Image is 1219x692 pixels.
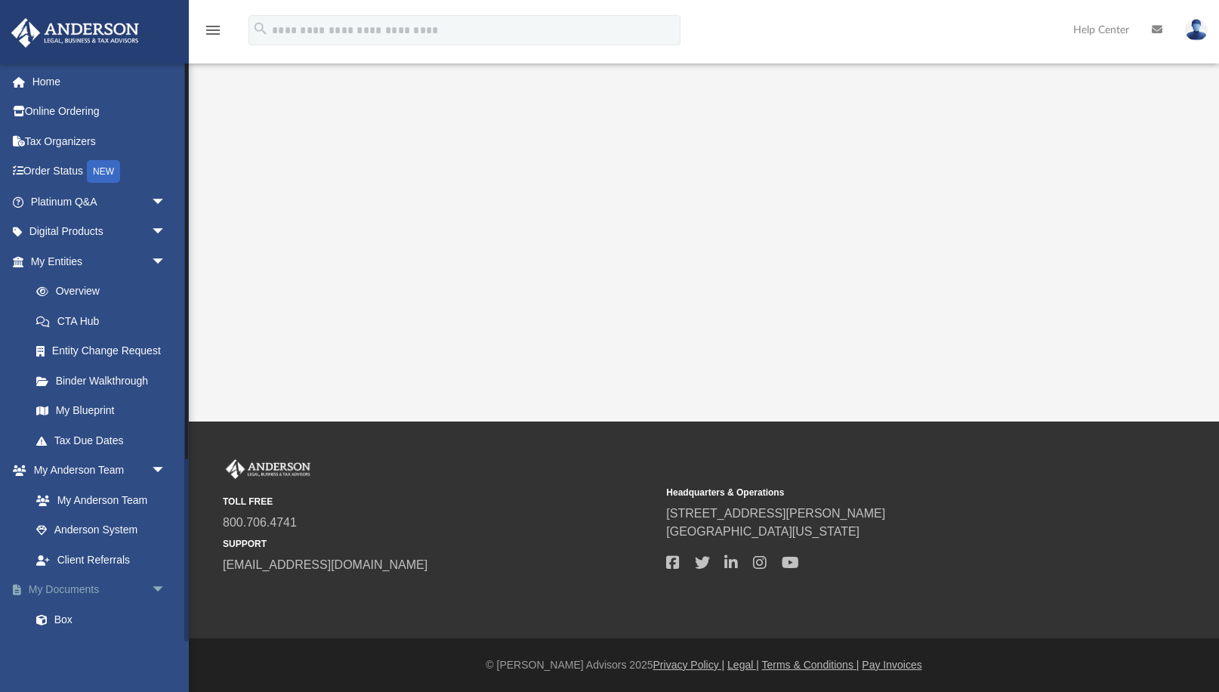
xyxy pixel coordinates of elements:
span: arrow_drop_down [151,246,181,277]
span: arrow_drop_down [151,217,181,248]
a: My Documentsarrow_drop_down [11,575,189,605]
small: Headquarters & Operations [666,486,1099,499]
a: Terms & Conditions | [762,659,859,671]
a: Box [21,604,181,635]
a: Meeting Minutes [21,635,189,665]
a: Entity Change Request [21,336,189,366]
i: search [252,20,269,37]
a: Order StatusNEW [11,156,189,187]
a: Overview [21,276,189,307]
a: My Anderson Team [21,485,174,515]
a: Tax Organizers [11,126,189,156]
a: Home [11,66,189,97]
a: Anderson System [21,515,181,545]
small: SUPPORT [223,537,656,551]
a: Online Ordering [11,97,189,127]
a: Client Referrals [21,545,181,575]
small: TOLL FREE [223,495,656,508]
a: Platinum Q&Aarrow_drop_down [11,187,189,217]
span: arrow_drop_down [151,456,181,487]
a: [GEOGRAPHIC_DATA][US_STATE] [666,525,859,538]
span: arrow_drop_down [151,575,181,606]
a: Tax Due Dates [21,425,189,456]
img: Anderson Advisors Platinum Portal [7,18,144,48]
div: NEW [87,160,120,183]
a: menu [204,29,222,39]
a: CTA Hub [21,306,189,336]
a: 800.706.4741 [223,516,297,529]
a: Binder Walkthrough [21,366,189,396]
a: Privacy Policy | [653,659,725,671]
a: My Entitiesarrow_drop_down [11,246,189,276]
a: My Blueprint [21,396,181,426]
a: [EMAIL_ADDRESS][DOMAIN_NAME] [223,558,427,571]
a: [STREET_ADDRESS][PERSON_NAME] [666,507,885,520]
div: © [PERSON_NAME] Advisors 2025 [189,657,1219,673]
i: menu [204,21,222,39]
a: Legal | [727,659,759,671]
img: User Pic [1185,19,1208,41]
a: Digital Productsarrow_drop_down [11,217,189,247]
a: Pay Invoices [862,659,921,671]
a: My Anderson Teamarrow_drop_down [11,456,181,486]
span: arrow_drop_down [151,187,181,218]
img: Anderson Advisors Platinum Portal [223,459,313,479]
